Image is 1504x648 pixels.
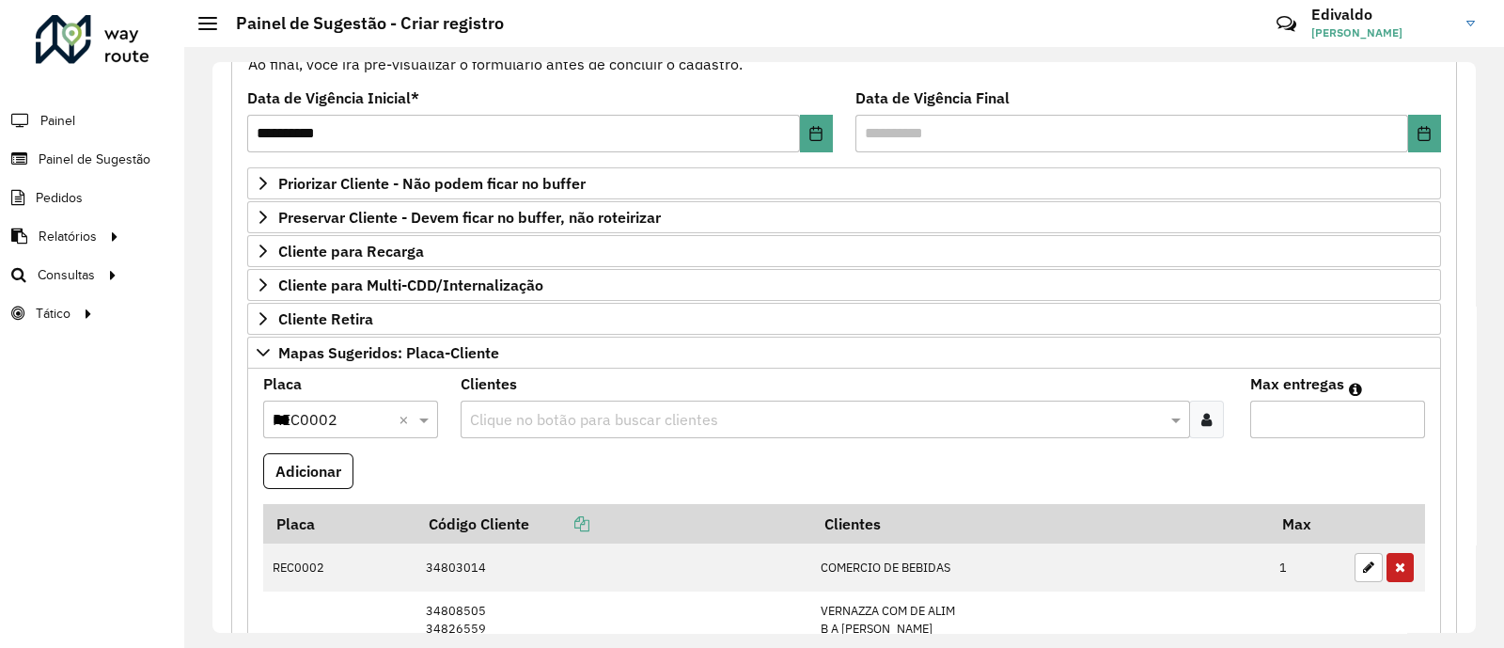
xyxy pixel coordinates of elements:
[855,87,1010,109] label: Data de Vigência Final
[278,311,373,326] span: Cliente Retira
[811,544,1270,593] td: COMERCIO DE BEBIDAS
[399,408,415,431] span: Clear all
[36,188,83,208] span: Pedidos
[1270,544,1345,593] td: 1
[415,544,811,593] td: 34803014
[247,167,1441,199] a: Priorizar Cliente - Não podem ficar no buffer
[415,504,811,544] th: Código Cliente
[247,87,419,109] label: Data de Vigência Inicial
[278,210,661,225] span: Preservar Cliente - Devem ficar no buffer, não roteirizar
[39,150,150,169] span: Painel de Sugestão
[36,304,70,324] span: Tático
[217,13,504,34] h2: Painel de Sugestão - Criar registro
[247,235,1441,267] a: Cliente para Recarga
[263,372,302,395] label: Placa
[263,453,353,489] button: Adicionar
[278,244,424,259] span: Cliente para Recarga
[38,265,95,285] span: Consultas
[811,504,1270,544] th: Clientes
[1266,4,1307,44] a: Contato Rápido
[263,544,415,593] td: REC0002
[40,111,75,131] span: Painel
[800,115,833,152] button: Choose Date
[278,345,499,360] span: Mapas Sugeridos: Placa-Cliente
[1311,24,1452,41] span: [PERSON_NAME]
[461,372,517,395] label: Clientes
[529,514,589,533] a: Copiar
[247,269,1441,301] a: Cliente para Multi-CDD/Internalização
[278,176,586,191] span: Priorizar Cliente - Não podem ficar no buffer
[247,303,1441,335] a: Cliente Retira
[247,337,1441,369] a: Mapas Sugeridos: Placa-Cliente
[1250,372,1344,395] label: Max entregas
[247,201,1441,233] a: Preservar Cliente - Devem ficar no buffer, não roteirizar
[1349,382,1362,397] em: Máximo de clientes que serão colocados na mesma rota com os clientes informados
[39,227,97,246] span: Relatórios
[1311,6,1452,24] h3: Edivaldo
[263,504,415,544] th: Placa
[1408,115,1441,152] button: Choose Date
[1270,504,1345,544] th: Max
[278,277,543,292] span: Cliente para Multi-CDD/Internalização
